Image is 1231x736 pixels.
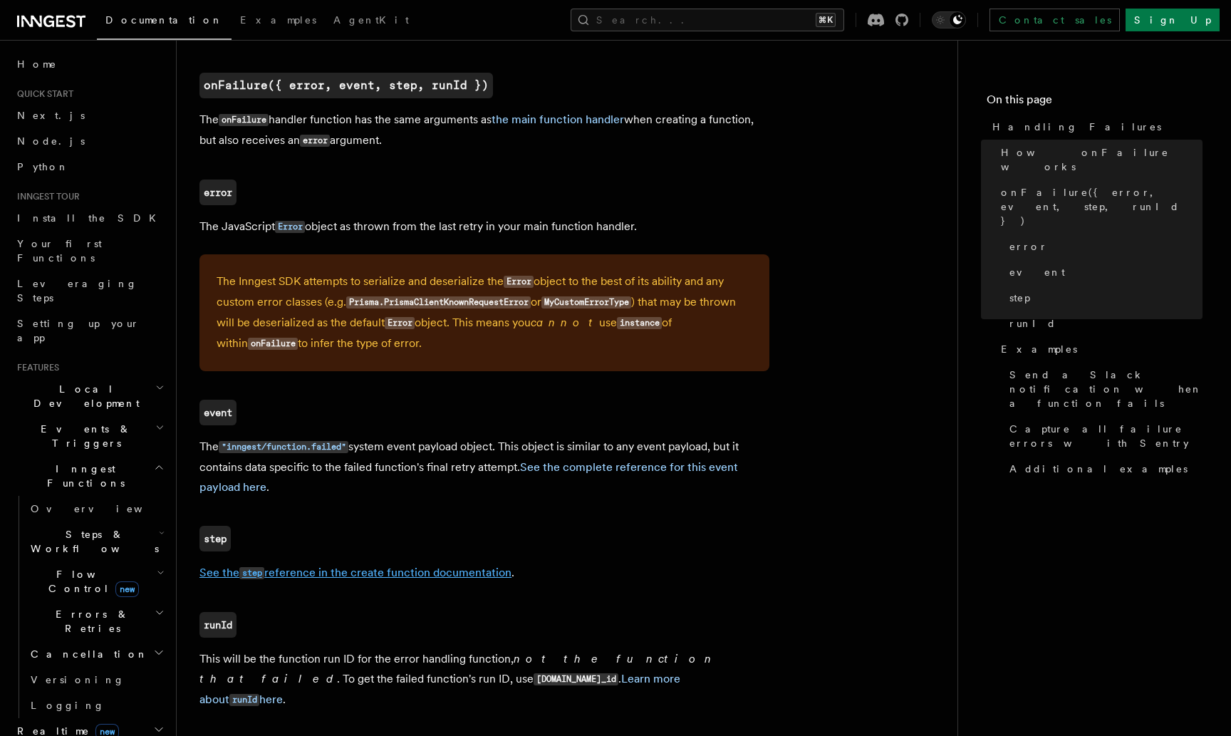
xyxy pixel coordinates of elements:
[11,103,167,128] a: Next.js
[11,51,167,77] a: Home
[25,561,167,601] button: Flow Controlnew
[1004,362,1203,416] a: Send a Slack notification when a function fails
[11,271,167,311] a: Leveraging Steps
[346,296,531,309] code: Prisma.PrismaClientKnownRequestError
[199,73,493,98] a: onFailure({ error, event, step, runId })
[219,441,348,453] code: "inngest/function.failed"
[995,336,1203,362] a: Examples
[31,503,177,514] span: Overview
[25,693,167,718] a: Logging
[199,110,769,151] p: The handler function has the same arguments as when creating a function, but also receives an arg...
[199,460,738,494] a: See the complete reference for this event payload here
[990,9,1120,31] a: Contact sales
[17,238,102,264] span: Your first Functions
[1009,422,1203,450] span: Capture all failure errors with Sentry
[25,601,167,641] button: Errors & Retries
[11,88,73,100] span: Quick start
[25,522,167,561] button: Steps & Workflows
[1009,265,1065,279] span: event
[219,114,269,126] code: onFailure
[17,212,165,224] span: Install the SDK
[1004,311,1203,336] a: runId
[248,338,298,350] code: onFailure
[11,362,59,373] span: Features
[105,14,223,26] span: Documentation
[1004,259,1203,285] a: event
[199,526,231,551] a: step
[240,14,316,26] span: Examples
[199,566,511,579] a: See thestepreference in the create function documentation
[1004,234,1203,259] a: error
[11,496,167,718] div: Inngest Functions
[1009,462,1188,476] span: Additional examples
[31,700,105,711] span: Logging
[17,110,85,121] span: Next.js
[229,694,259,706] code: runId
[17,161,69,172] span: Python
[1126,9,1220,31] a: Sign Up
[11,128,167,154] a: Node.js
[333,14,409,26] span: AgentKit
[11,416,167,456] button: Events & Triggers
[217,271,752,354] p: The Inngest SDK attempts to serialize and deserialize the object to the best of its ability and a...
[11,191,80,202] span: Inngest tour
[199,217,769,237] p: The JavaScript object as thrown from the last retry in your main function handler.
[232,4,325,38] a: Examples
[325,4,417,38] a: AgentKit
[25,607,155,636] span: Errors & Retries
[199,612,237,638] a: runId
[199,400,237,425] a: event
[1009,316,1056,331] span: runId
[97,4,232,40] a: Documentation
[199,652,717,685] em: not the function that failed
[199,180,237,205] a: error
[17,135,85,147] span: Node.js
[1004,456,1203,482] a: Additional examples
[11,376,167,416] button: Local Development
[199,437,769,497] p: The system event payload object. This object is similar to any event payload, but it contains dat...
[987,91,1203,114] h4: On this page
[25,667,167,693] a: Versioning
[1009,291,1030,305] span: step
[11,205,167,231] a: Install the SDK
[275,221,305,233] code: Error
[25,527,159,556] span: Steps & Workflows
[531,316,599,329] em: cannot
[11,462,154,490] span: Inngest Functions
[11,382,155,410] span: Local Development
[1009,368,1203,410] span: Send a Slack notification when a function fails
[17,57,57,71] span: Home
[1004,416,1203,456] a: Capture all failure errors with Sentry
[25,496,167,522] a: Overview
[987,114,1203,140] a: Handling Failures
[571,9,844,31] button: Search...⌘K
[11,422,155,450] span: Events & Triggers
[11,456,167,496] button: Inngest Functions
[219,440,348,453] a: "inngest/function.failed"
[17,278,137,304] span: Leveraging Steps
[31,674,125,685] span: Versioning
[199,649,769,710] p: This will be the function run ID for the error handling function, . To get the failed function's ...
[995,180,1203,234] a: onFailure({ error, event, step, runId })
[239,567,264,579] code: step
[1004,285,1203,311] a: step
[199,563,769,584] p: .
[199,672,680,706] a: Learn more aboutrunIdhere
[17,318,140,343] span: Setting up your app
[541,296,631,309] code: MyCustomErrorType
[275,219,305,233] a: Error
[1001,185,1203,228] span: onFailure({ error, event, step, runId })
[504,276,534,288] code: Error
[1009,239,1048,254] span: error
[115,581,139,597] span: new
[25,567,157,596] span: Flow Control
[932,11,966,28] button: Toggle dark mode
[300,135,330,147] code: error
[385,317,415,329] code: Error
[25,647,148,661] span: Cancellation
